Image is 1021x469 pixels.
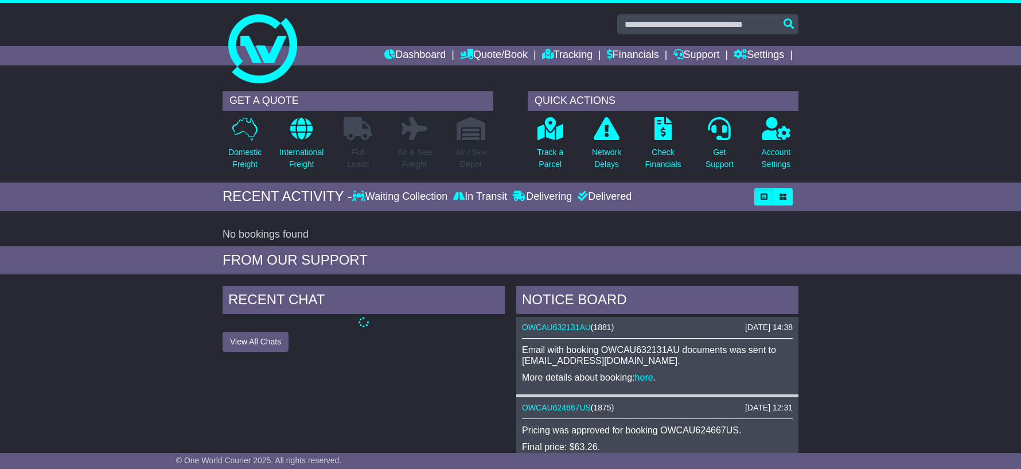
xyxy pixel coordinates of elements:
span: © One World Courier 2025. All rights reserved. [176,456,342,465]
a: Settings [734,46,784,65]
p: Air & Sea Freight [398,146,431,170]
div: Delivered [575,191,632,203]
div: RECENT CHAT [223,286,505,317]
div: No bookings found [223,228,798,241]
a: DomesticFreight [228,117,262,177]
a: Track aParcel [536,117,564,177]
div: Delivering [510,191,575,203]
p: Get Support [706,146,734,170]
p: Network Delays [592,146,621,170]
p: Final price: $63.26. [522,441,793,452]
div: GET A QUOTE [223,91,493,111]
p: Full Loads [344,146,372,170]
a: Dashboard [384,46,446,65]
p: Track a Parcel [537,146,563,170]
p: Air / Sea Depot [455,146,486,170]
div: In Transit [450,191,510,203]
p: Account Settings [762,146,791,170]
a: OWCAU632131AU [522,323,591,332]
div: ( ) [522,323,793,332]
p: Pricing was approved for booking OWCAU624667US. [522,425,793,436]
p: International Freight [279,146,324,170]
a: Support [673,46,720,65]
a: GetSupport [705,117,734,177]
p: Domestic Freight [228,146,262,170]
span: 1881 [594,323,611,332]
a: CheckFinancials [645,117,682,177]
a: InternationalFreight [279,117,324,177]
p: More details about booking: . [522,372,793,383]
a: NetworkDelays [591,117,622,177]
a: AccountSettings [761,117,792,177]
div: [DATE] 12:31 [745,403,793,413]
a: Financials [607,46,659,65]
div: QUICK ACTIONS [528,91,798,111]
a: Tracking [542,46,593,65]
div: RECENT ACTIVITY - [223,188,352,205]
p: Check Financials [645,146,681,170]
a: here [635,373,653,382]
div: ( ) [522,403,793,413]
div: Waiting Collection [352,191,450,203]
div: NOTICE BOARD [516,286,798,317]
span: 1875 [594,403,611,412]
button: View All Chats [223,332,289,352]
a: Quote/Book [460,46,528,65]
div: [DATE] 14:38 [745,323,793,332]
div: FROM OUR SUPPORT [223,252,798,269]
p: Email with booking OWCAU632131AU documents was sent to [EMAIL_ADDRESS][DOMAIN_NAME]. [522,344,793,366]
a: OWCAU624667US [522,403,591,412]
